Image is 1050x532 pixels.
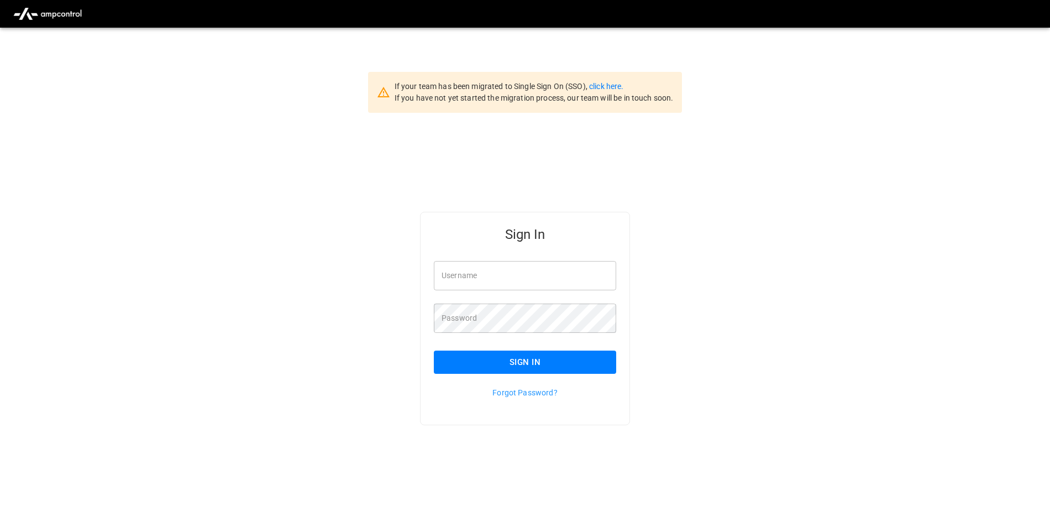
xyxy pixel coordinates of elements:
[589,82,623,91] a: click here.
[434,226,616,243] h5: Sign In
[395,93,674,102] span: If you have not yet started the migration process, our team will be in touch soon.
[395,82,589,91] span: If your team has been migrated to Single Sign On (SSO),
[9,3,86,24] img: ampcontrol.io logo
[434,351,616,374] button: Sign In
[434,387,616,398] p: Forgot Password?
